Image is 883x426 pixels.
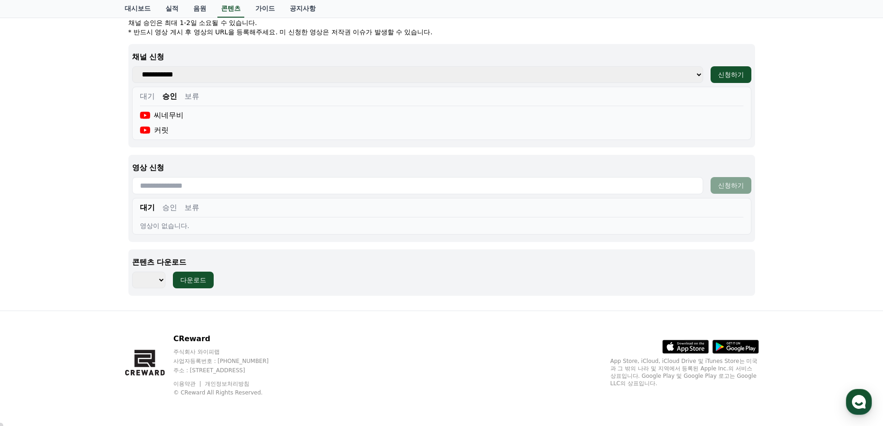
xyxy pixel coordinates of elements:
[173,333,286,344] p: CReward
[173,381,203,387] a: 이용약관
[173,389,286,396] p: © CReward All Rights Reserved.
[718,181,744,190] div: 신청하기
[140,202,155,213] button: 대기
[132,51,751,63] p: 채널 신청
[128,27,755,37] p: * 반드시 영상 게시 후 영상의 URL을 등록해주세요. 미 신청한 영상은 저작권 이슈가 발생할 수 있습니다.
[140,221,743,230] div: 영상이 없습니다.
[140,110,184,121] div: 씨네무비
[29,308,35,315] span: 홈
[718,70,744,79] div: 신청하기
[140,91,155,102] button: 대기
[184,202,199,213] button: 보류
[173,367,286,374] p: 주소 : [STREET_ADDRESS]
[143,308,154,315] span: 설정
[173,348,286,356] p: 주식회사 와이피랩
[3,294,61,317] a: 홈
[162,91,177,102] button: 승인
[162,202,177,213] button: 승인
[173,357,286,365] p: 사업자등록번호 : [PHONE_NUMBER]
[140,125,169,136] div: 커릿
[85,308,96,316] span: 대화
[711,177,751,194] button: 신청하기
[132,257,751,268] p: 콘텐츠 다운로드
[128,18,755,27] p: 채널 승인은 최대 1-2일 소요될 수 있습니다.
[711,66,751,83] button: 신청하기
[184,91,199,102] button: 보류
[120,294,178,317] a: 설정
[180,275,206,285] div: 다운로드
[61,294,120,317] a: 대화
[132,162,751,173] p: 영상 신청
[610,357,759,387] p: App Store, iCloud, iCloud Drive 및 iTunes Store는 미국과 그 밖의 나라 및 지역에서 등록된 Apple Inc.의 서비스 상표입니다. Goo...
[173,272,214,288] button: 다운로드
[205,381,249,387] a: 개인정보처리방침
